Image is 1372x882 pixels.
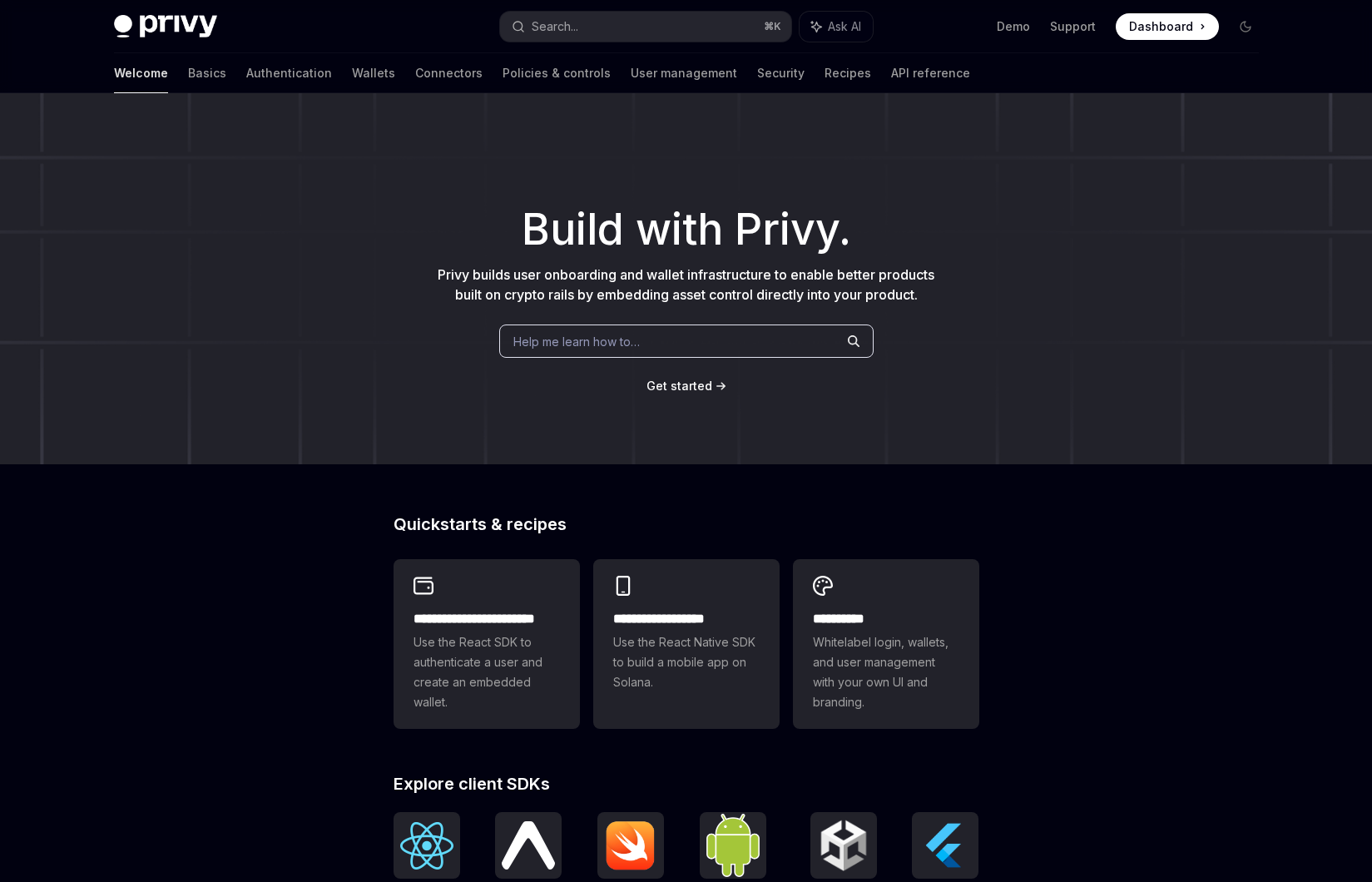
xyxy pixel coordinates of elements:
span: Quickstarts & recipes [394,516,567,533]
span: ⌘ K [764,20,781,33]
a: Connectors [415,53,483,93]
button: Search...⌘K [500,12,791,42]
a: API reference [891,53,970,93]
img: Android (Kotlin) [706,814,760,876]
span: Ask AI [828,18,861,35]
a: Policies & controls [503,53,611,93]
a: Recipes [825,53,871,93]
span: Use the React SDK to authenticate a user and create an embedded wallet. [414,632,560,712]
a: Get started [646,378,712,394]
a: Welcome [114,53,168,93]
span: Privy builds user onboarding and wallet infrastructure to enable better products built on crypto ... [438,266,934,303]
button: Ask AI [800,12,873,42]
a: Security [757,53,805,93]
img: React Native [502,821,555,869]
img: Flutter [919,819,972,872]
img: Unity [817,819,870,872]
a: Dashboard [1116,13,1219,40]
a: **** *****Whitelabel login, wallets, and user management with your own UI and branding. [793,559,979,729]
a: **** **** **** ***Use the React Native SDK to build a mobile app on Solana. [593,559,780,729]
span: Use the React Native SDK to build a mobile app on Solana. [613,632,760,692]
div: Search... [532,17,578,37]
img: dark logo [114,15,217,38]
span: Help me learn how to… [513,333,640,350]
a: Demo [997,18,1030,35]
span: Build with Privy. [522,215,851,245]
a: Basics [188,53,226,93]
span: Explore client SDKs [394,775,550,792]
span: Whitelabel login, wallets, and user management with your own UI and branding. [813,632,959,712]
button: Toggle dark mode [1232,13,1259,40]
span: Dashboard [1129,18,1193,35]
img: React [400,822,453,870]
a: Authentication [246,53,332,93]
span: Get started [646,379,712,393]
a: Support [1050,18,1096,35]
img: iOS (Swift) [604,820,657,870]
a: User management [631,53,737,93]
a: Wallets [352,53,395,93]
